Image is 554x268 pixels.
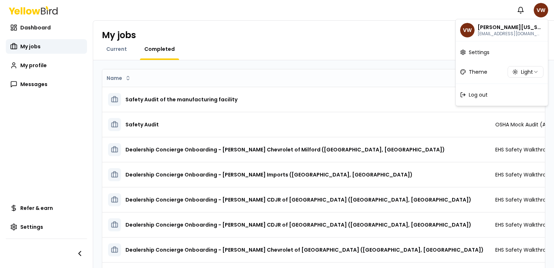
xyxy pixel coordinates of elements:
p: Vance Washington [477,24,541,31]
span: Settings [469,49,489,56]
span: Log out [469,91,488,98]
p: washingtonvance@yahoo.com [477,31,541,37]
span: Theme [469,68,487,76]
span: VW [460,23,475,37]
